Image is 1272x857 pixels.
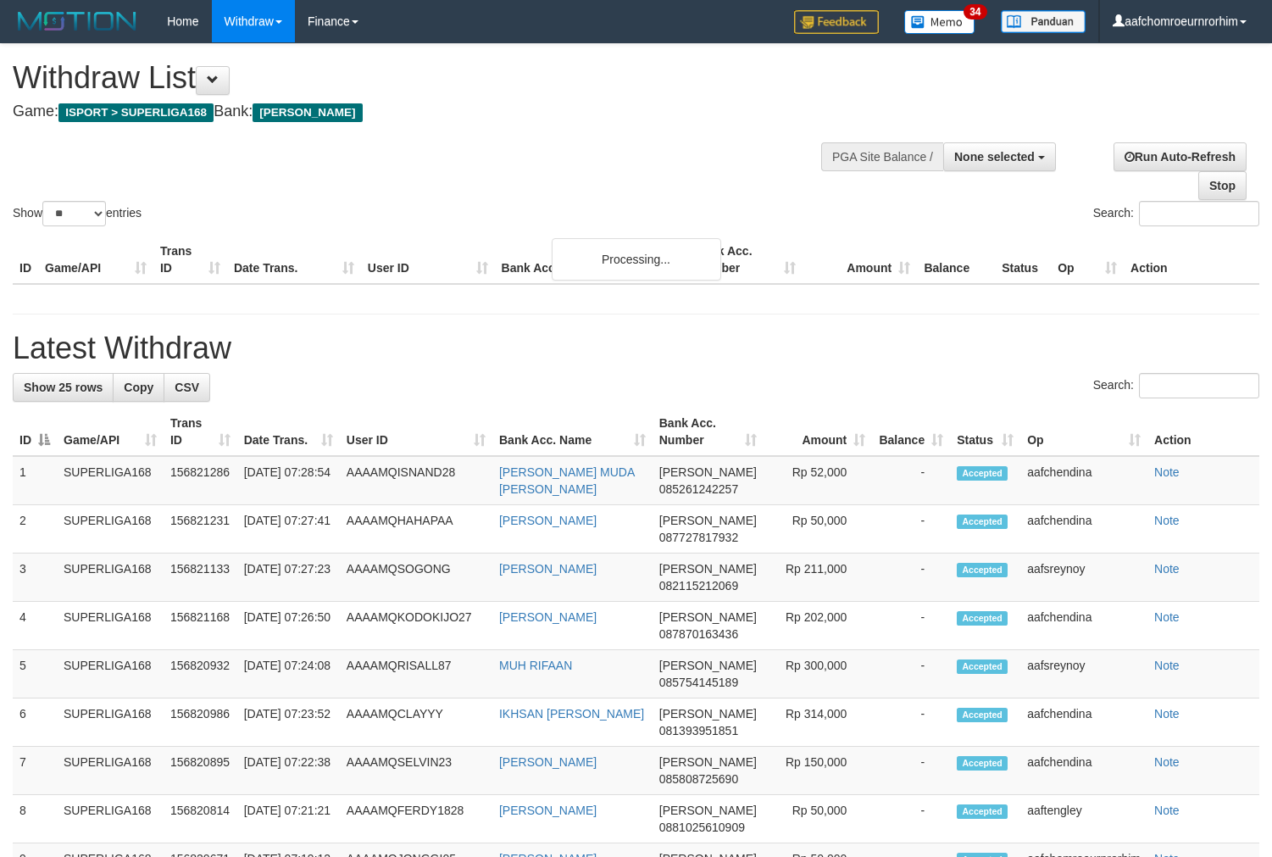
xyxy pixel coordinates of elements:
[227,236,361,284] th: Date Trans.
[659,562,757,576] span: [PERSON_NAME]
[1124,236,1259,284] th: Action
[1020,505,1147,554] td: aafchendina
[13,456,57,505] td: 1
[659,610,757,624] span: [PERSON_NAME]
[164,698,237,747] td: 156820986
[872,602,950,650] td: -
[659,482,738,496] span: Copy 085261242257 to clipboard
[237,408,340,456] th: Date Trans.: activate to sort column ascending
[957,611,1008,626] span: Accepted
[764,408,872,456] th: Amount: activate to sort column ascending
[552,238,721,281] div: Processing...
[164,373,210,402] a: CSV
[13,201,142,226] label: Show entries
[164,505,237,554] td: 156821231
[1001,10,1086,33] img: panduan.png
[1020,602,1147,650] td: aafchendina
[872,650,950,698] td: -
[164,408,237,456] th: Trans ID: activate to sort column ascending
[499,804,597,817] a: [PERSON_NAME]
[803,236,917,284] th: Amount
[764,747,872,795] td: Rp 150,000
[499,465,634,496] a: [PERSON_NAME] MUDA [PERSON_NAME]
[964,4,986,19] span: 34
[42,201,106,226] select: Showentries
[764,795,872,843] td: Rp 50,000
[340,554,492,602] td: AAAAMQSOGONG
[237,747,340,795] td: [DATE] 07:22:38
[361,236,495,284] th: User ID
[872,456,950,505] td: -
[659,627,738,641] span: Copy 087870163436 to clipboard
[164,554,237,602] td: 156821133
[164,650,237,698] td: 156820932
[237,795,340,843] td: [DATE] 07:21:21
[764,554,872,602] td: Rp 211,000
[57,795,164,843] td: SUPERLIGA168
[1020,698,1147,747] td: aafchendina
[957,563,1008,577] span: Accepted
[1020,408,1147,456] th: Op: activate to sort column ascending
[764,456,872,505] td: Rp 52,000
[340,747,492,795] td: AAAAMQSELVIN23
[1093,373,1259,398] label: Search:
[954,150,1035,164] span: None selected
[57,747,164,795] td: SUPERLIGA168
[794,10,879,34] img: Feedback.jpg
[38,236,153,284] th: Game/API
[57,505,164,554] td: SUPERLIGA168
[175,381,199,394] span: CSV
[495,236,689,284] th: Bank Acc. Name
[57,408,164,456] th: Game/API: activate to sort column ascending
[499,562,597,576] a: [PERSON_NAME]
[237,554,340,602] td: [DATE] 07:27:23
[659,755,757,769] span: [PERSON_NAME]
[340,698,492,747] td: AAAAMQCLAYYY
[1154,562,1180,576] a: Note
[917,236,995,284] th: Balance
[1154,659,1180,672] a: Note
[904,10,975,34] img: Button%20Memo.svg
[13,61,831,95] h1: Withdraw List
[13,331,1259,365] h1: Latest Withdraw
[659,724,738,737] span: Copy 081393951851 to clipboard
[1020,795,1147,843] td: aaftengley
[995,236,1051,284] th: Status
[1147,408,1259,456] th: Action
[499,514,597,527] a: [PERSON_NAME]
[13,236,38,284] th: ID
[113,373,164,402] a: Copy
[1198,171,1247,200] a: Stop
[957,708,1008,722] span: Accepted
[659,531,738,544] span: Copy 087727817932 to clipboard
[340,505,492,554] td: AAAAMQHAHAPAA
[659,804,757,817] span: [PERSON_NAME]
[659,772,738,786] span: Copy 085808725690 to clipboard
[340,408,492,456] th: User ID: activate to sort column ascending
[1154,465,1180,479] a: Note
[957,756,1008,771] span: Accepted
[24,381,103,394] span: Show 25 rows
[1020,650,1147,698] td: aafsreynoy
[164,602,237,650] td: 156821168
[340,602,492,650] td: AAAAMQKODOKIJO27
[957,466,1008,481] span: Accepted
[653,408,764,456] th: Bank Acc. Number: activate to sort column ascending
[764,650,872,698] td: Rp 300,000
[872,554,950,602] td: -
[340,795,492,843] td: AAAAMQFERDY1828
[1154,610,1180,624] a: Note
[1114,142,1247,171] a: Run Auto-Refresh
[688,236,803,284] th: Bank Acc. Number
[13,103,831,120] h4: Game: Bank:
[872,795,950,843] td: -
[164,795,237,843] td: 156820814
[13,408,57,456] th: ID: activate to sort column descending
[13,505,57,554] td: 2
[237,602,340,650] td: [DATE] 07:26:50
[153,236,227,284] th: Trans ID
[1093,201,1259,226] label: Search:
[57,602,164,650] td: SUPERLIGA168
[943,142,1056,171] button: None selected
[13,698,57,747] td: 6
